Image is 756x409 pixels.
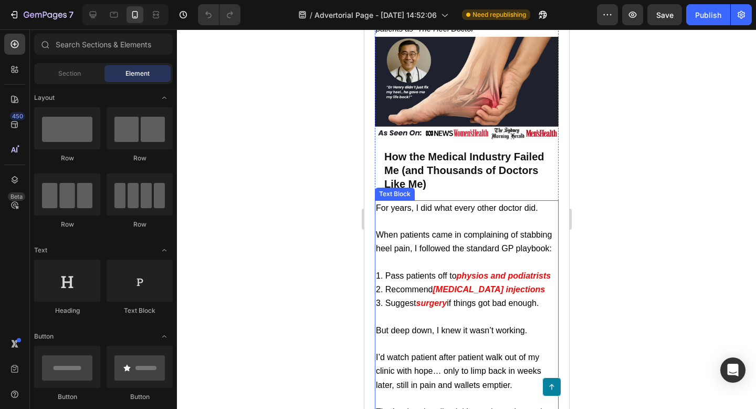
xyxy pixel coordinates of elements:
[156,89,173,106] span: Toggle open
[472,10,526,19] span: Need republishing
[107,220,173,229] div: Row
[156,328,173,345] span: Toggle open
[156,242,173,259] span: Toggle open
[364,29,569,409] iframe: Design area
[34,34,173,55] input: Search Sections & Elements
[58,69,81,78] span: Section
[34,220,100,229] div: Row
[695,9,721,21] div: Publish
[107,154,173,163] div: Row
[656,11,674,19] span: Save
[34,392,100,402] div: Button
[314,9,437,21] span: Advertorial Page - [DATE] 14:52:06
[8,192,25,201] div: Beta
[4,4,78,25] button: 7
[34,93,55,103] span: Layout
[125,69,150,78] span: Element
[107,306,173,315] div: Text Block
[686,4,730,25] button: Publish
[647,4,682,25] button: Save
[10,112,25,120] div: 450
[34,332,54,341] span: Button
[107,392,173,402] div: Button
[34,306,100,315] div: Heading
[34,154,100,163] div: Row
[310,9,312,21] span: /
[720,357,745,383] div: Open Intercom Messenger
[34,246,47,255] span: Text
[198,4,240,25] div: Undo/Redo
[69,8,73,21] p: 7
